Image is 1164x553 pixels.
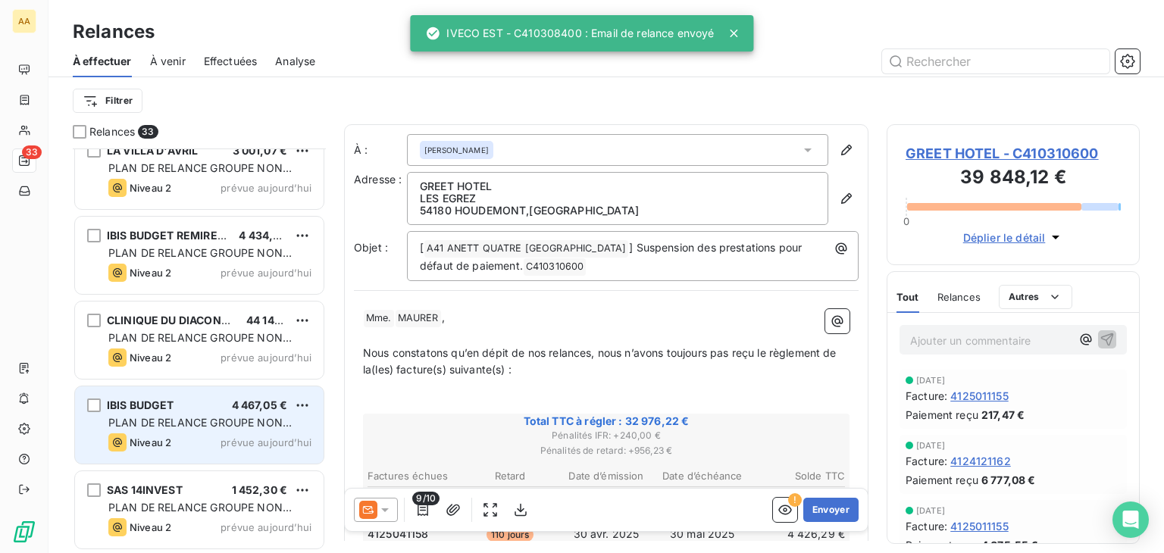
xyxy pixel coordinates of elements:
span: Effectuées [204,54,258,69]
span: PLAN DE RELANCE GROUPE NON AUTOMATIQUE [108,246,292,274]
span: Analyse [275,54,315,69]
input: Rechercher [882,49,1109,73]
span: SAS 14INVEST [107,483,183,496]
p: 54180 HOUDEMONT , [GEOGRAPHIC_DATA] [420,205,815,217]
span: Objet : [354,241,388,254]
label: À : [354,142,407,158]
span: 0 [903,215,909,227]
span: Paiement reçu [906,472,978,488]
span: IBIS BUDGET [107,398,174,411]
span: Total TTC à régler : 32 976,22 € [365,414,847,429]
span: PLAN DE RELANCE GROUPE NON AUTOMATIQUE [108,331,292,359]
span: 6 777,08 € [981,472,1036,488]
span: PLAN DE RELANCE GROUPE NON AUTOMATIQUE [108,416,292,444]
div: grid [73,148,326,553]
span: Facture : [906,388,947,404]
button: Déplier le détail [959,229,1069,246]
div: Open Intercom Messenger [1112,501,1149,538]
span: Niveau 2 [130,182,171,194]
button: Autres [999,285,1072,309]
img: Logo LeanPay [12,520,36,544]
h3: 39 848,12 € [906,164,1121,194]
span: CLINIQUE DU DIACONAT FONDERIE [107,314,292,326]
span: prévue aujourd’hui [221,267,311,279]
span: Pénalités IFR : + 240,00 € [365,429,847,442]
span: 4125011155 [950,518,1009,534]
span: Facture : [906,453,947,469]
span: ] Suspension des prestations pour défaut de paiement. [420,241,805,272]
p: LES EGREZ [420,192,815,205]
span: [DATE] [916,376,945,385]
span: Nous constatons qu’en dépit de nos relances, nous n’avons toujours pas reçu le règlement de la(le... [363,346,840,376]
span: 4 467,05 € [232,398,288,411]
span: 4124121162 [950,453,1011,469]
span: 4 075,55 € [981,537,1039,553]
span: Déplier le détail [963,230,1046,245]
th: Retard [463,468,558,484]
span: GREET HOTEL - C410310600 [906,143,1121,164]
span: Relances [89,124,135,139]
th: Date d’émission [559,468,654,484]
span: À effectuer [73,54,132,69]
span: Niveau 2 [130,436,171,448]
span: 1 452,30 € [232,483,288,496]
span: Niveau 2 [130,351,171,364]
span: MAURER [396,310,441,327]
span: 3 001,07 € [233,144,288,157]
span: Facture : [906,518,947,534]
td: 4 426,29 € [751,526,846,542]
span: prévue aujourd’hui [221,182,311,194]
span: [DATE] [916,441,945,450]
span: À venir [150,54,186,69]
span: Tout [896,291,919,303]
span: prévue aujourd’hui [221,521,311,533]
span: , [442,311,445,323]
span: prévue aujourd’hui [221,351,311,364]
th: Solde TTC [751,468,846,484]
button: Envoyer [803,498,859,522]
span: 217,47 € [981,407,1025,423]
td: 30 avr. 2025 [559,526,654,542]
th: Date d’échéance [655,468,749,484]
span: Niveau 2 [130,267,171,279]
div: AA [12,9,36,33]
span: Adresse : [354,173,402,186]
span: Paiement reçu [906,407,978,423]
td: 30 mai 2025 [655,526,749,542]
span: 44 148,14 € [246,314,306,326]
span: 9/10 [412,492,440,505]
span: [PERSON_NAME] [424,145,489,155]
div: IVECO EST - C410308400 : Email de relance envoyé [425,20,714,47]
span: 33 [22,145,42,159]
span: C410310600 [524,258,587,276]
th: Factures échues [367,468,462,484]
span: A41 ANETT QUATRE [GEOGRAPHIC_DATA] [424,240,628,258]
span: LA VILLA D'AVRIL [107,144,198,157]
span: PLAN DE RELANCE GROUPE NON AUTOMATIQUE [108,501,292,529]
span: 110 jours [487,528,533,542]
span: IBIS BUDGET REMIREMONT [107,229,251,242]
span: Relances [937,291,981,303]
p: GREET HOTEL [420,180,815,192]
span: 4125041158 [368,526,429,542]
span: Pénalités de retard : + 956,23 € [365,444,847,458]
span: [ [420,241,424,254]
span: prévue aujourd’hui [221,436,311,448]
span: Paiement reçu [906,537,978,553]
button: Filtrer [73,89,142,113]
span: [DATE] [916,506,945,515]
span: Mme. [364,310,394,327]
span: 4 434,06 € [239,229,297,242]
span: Niveau 2 [130,521,171,533]
span: 33 [138,125,158,139]
span: 4125011155 [950,388,1009,404]
span: PLAN DE RELANCE GROUPE NON AUTOMATIQUE [108,161,292,189]
h3: Relances [73,18,155,45]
